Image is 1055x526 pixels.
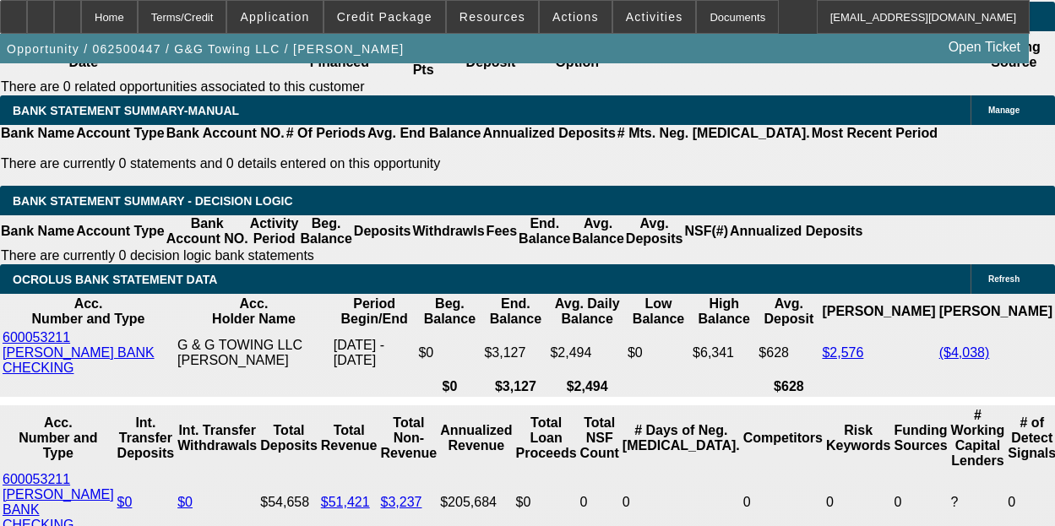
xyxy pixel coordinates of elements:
span: BANK STATEMENT SUMMARY-MANUAL [13,104,239,117]
button: Resources [447,1,538,33]
a: Open Ticket [942,33,1027,62]
th: Acc. Number and Type [2,407,115,469]
th: Annualized Deposits [729,215,863,247]
th: # Working Capital Lenders [950,407,1006,469]
span: Refresh [988,274,1020,284]
span: Refresh to pull Number of Working Capital Lenders [951,495,959,509]
th: $0 [417,378,481,395]
th: Fees [486,215,518,247]
a: $3,237 [381,495,422,509]
th: Deposits [353,215,412,247]
button: Actions [540,1,612,33]
th: [PERSON_NAME] [821,296,936,328]
th: Low Balance [627,296,690,328]
th: Beg. Balance [299,215,352,247]
td: $628 [758,329,819,377]
th: # Mts. Neg. [MEDICAL_DATA]. [617,125,811,142]
span: Application [240,10,309,24]
button: Credit Package [324,1,445,33]
th: Avg. End Balance [367,125,482,142]
span: Opportunity / 062500447 / G&G Towing LLC / [PERSON_NAME] [7,42,405,56]
th: Bank Account NO. [166,125,286,142]
span: Activities [626,10,683,24]
p: There are currently 0 statements and 0 details entered on this opportunity [1,156,938,171]
th: $628 [758,378,819,395]
th: High Balance [692,296,756,328]
th: Avg. Daily Balance [549,296,625,328]
th: Int. Transfer Withdrawals [177,407,258,469]
th: $3,127 [483,378,547,395]
th: Account Type [75,215,166,247]
th: [PERSON_NAME] [938,296,1053,328]
a: $0 [177,495,193,509]
th: Most Recent Period [811,125,938,142]
a: $51,421 [321,495,370,509]
th: $2,494 [549,378,625,395]
th: Annualized Deposits [481,125,616,142]
th: Total Revenue [320,407,378,469]
th: Avg. Deposit [758,296,819,328]
th: Risk Keywords [825,407,891,469]
span: Manage [988,106,1020,115]
td: $6,341 [692,329,756,377]
th: Funding Sources [893,407,948,469]
span: Actions [552,10,599,24]
a: ($4,038) [939,345,990,360]
button: Application [227,1,322,33]
th: Period Begin/End [333,296,416,328]
th: # Of Periods [286,125,367,142]
th: Account Type [75,125,166,142]
td: $0 [627,329,690,377]
th: # Days of Neg. [MEDICAL_DATA]. [622,407,741,469]
span: Credit Package [337,10,432,24]
th: Acc. Holder Name [177,296,331,328]
th: Avg. Deposits [625,215,684,247]
a: $2,576 [822,345,863,360]
th: Bank Account NO. [166,215,249,247]
th: Activity Period [249,215,300,247]
td: $3,127 [483,329,547,377]
th: Total Deposits [259,407,318,469]
div: $205,684 [440,495,512,510]
th: End. Balance [518,215,571,247]
button: Activities [613,1,696,33]
th: Avg. Balance [571,215,624,247]
th: Sum of the Total NSF Count and Total Overdraft Fee Count from Ocrolus [579,407,620,469]
th: Int. Transfer Deposits [117,407,176,469]
a: $0 [117,495,133,509]
th: Beg. Balance [417,296,481,328]
td: $0 [417,329,481,377]
span: Resources [460,10,525,24]
a: 600053211 [PERSON_NAME] BANK CHECKING [3,330,155,375]
td: [DATE] - [DATE] [333,329,416,377]
th: Acc. Number and Type [2,296,175,328]
th: Competitors [742,407,824,469]
td: $2,494 [549,329,625,377]
th: Annualized Revenue [439,407,513,469]
span: Bank Statement Summary - Decision Logic [13,194,293,208]
th: Total Loan Proceeds [515,407,578,469]
th: Withdrawls [411,215,485,247]
td: G & G TOWING LLC [PERSON_NAME] [177,329,331,377]
th: NSF(#) [683,215,729,247]
span: OCROLUS BANK STATEMENT DATA [13,273,217,286]
th: Total Non-Revenue [380,407,438,469]
th: End. Balance [483,296,547,328]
